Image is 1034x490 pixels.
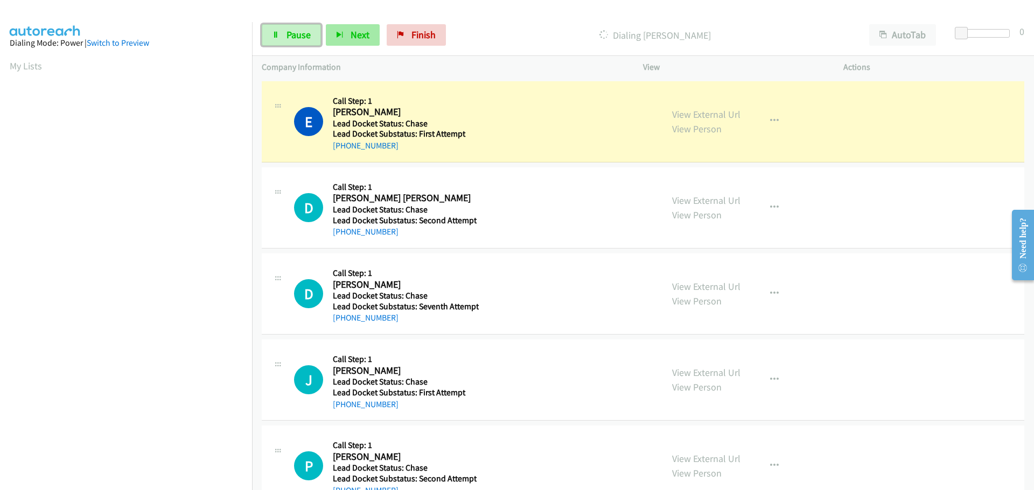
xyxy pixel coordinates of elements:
h2: [PERSON_NAME] [333,106,476,118]
a: [PHONE_NUMBER] [333,313,399,323]
div: The call is yet to be attempted [294,193,323,222]
h5: Call Step: 1 [333,354,476,365]
a: View Person [672,295,722,307]
a: View Person [672,209,722,221]
span: Next [351,29,369,41]
a: [PHONE_NUMBER] [333,140,399,151]
h5: Call Step: 1 [333,182,477,193]
p: Dialing [PERSON_NAME] [460,28,850,42]
iframe: Resource Center [1003,202,1034,288]
a: My Lists [10,60,42,72]
h5: Lead Docket Status: Chase [333,118,476,129]
div: The call is yet to be attempted [294,279,323,308]
h2: [PERSON_NAME] [333,365,476,377]
h5: Lead Docket Substatus: Second Attempt [333,215,477,226]
h2: [PERSON_NAME] [PERSON_NAME] [333,192,476,204]
a: View External Url [672,280,740,293]
h1: J [294,365,323,394]
h5: Lead Docket Substatus: Second Attempt [333,473,477,484]
h5: Lead Docket Substatus: Seventh Attempt [333,301,479,312]
a: View Person [672,123,722,135]
h1: D [294,279,323,308]
a: Switch to Preview [87,38,149,48]
h2: [PERSON_NAME] [333,451,476,463]
h2: [PERSON_NAME] [333,279,476,291]
div: Dialing Mode: Power | [10,37,242,49]
a: [PHONE_NUMBER] [333,399,399,409]
a: View Person [672,467,722,479]
h5: Lead Docket Status: Chase [333,290,479,301]
a: Pause [262,24,321,46]
a: Finish [387,24,446,46]
h5: Call Step: 1 [333,96,476,106]
a: View External Url [672,194,740,207]
a: View External Url [672,108,740,120]
div: 0 [1019,24,1024,39]
h5: Lead Docket Status: Chase [333,377,476,387]
div: The call is yet to be attempted [294,365,323,394]
a: View External Url [672,366,740,379]
h5: Lead Docket Status: Chase [333,463,477,473]
span: Finish [411,29,436,41]
a: View Person [672,381,722,393]
h1: D [294,193,323,222]
h5: Lead Docket Status: Chase [333,204,477,215]
h1: E [294,107,323,136]
h5: Call Step: 1 [333,440,477,451]
div: Delay between calls (in seconds) [960,29,1010,38]
a: [PHONE_NUMBER] [333,226,399,237]
h5: Lead Docket Substatus: First Attempt [333,387,476,398]
p: Actions [843,61,1024,74]
p: Company Information [262,61,624,74]
h5: Lead Docket Substatus: First Attempt [333,129,476,139]
h5: Call Step: 1 [333,268,479,279]
p: View [643,61,824,74]
h1: P [294,451,323,480]
span: Pause [287,29,311,41]
div: The call is yet to be attempted [294,451,323,480]
button: Next [326,24,380,46]
button: AutoTab [869,24,936,46]
a: View External Url [672,452,740,465]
